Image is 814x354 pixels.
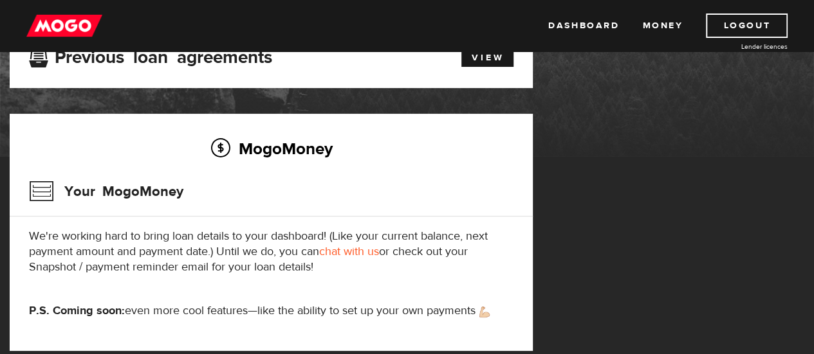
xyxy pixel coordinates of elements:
a: Dashboard [548,13,619,38]
p: even more cool features—like the ability to set up your own payments [29,303,513,319]
h3: Previous loan agreements [29,47,272,64]
img: strong arm emoji [479,306,490,317]
h2: MogoMoney [29,135,513,162]
a: Logout [706,13,788,38]
a: chat with us [319,244,379,259]
h3: Your MogoMoney [29,175,183,208]
img: mogo_logo-11ee424be714fa7cbb0f0f49df9e16ec.png [26,13,102,38]
a: Money [642,13,683,38]
strong: P.S. Coming soon: [29,303,125,318]
a: View [461,49,513,67]
p: We're working hard to bring loan details to your dashboard! (Like your current balance, next paym... [29,229,513,275]
a: Lender licences [691,42,788,51]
